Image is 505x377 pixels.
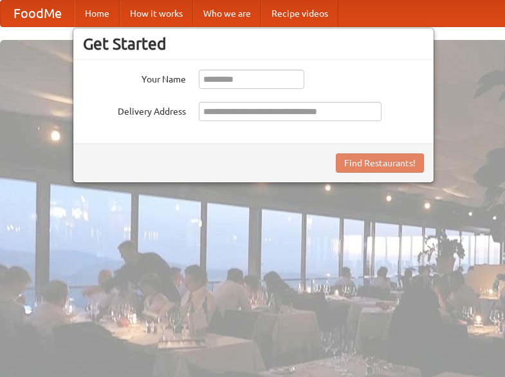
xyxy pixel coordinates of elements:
[193,1,261,26] a: Who we are
[75,1,120,26] a: Home
[261,1,338,26] a: Recipe videos
[83,70,186,86] label: Your Name
[83,102,186,118] label: Delivery Address
[1,1,75,26] a: FoodMe
[83,34,424,53] h3: Get Started
[120,1,193,26] a: How it works
[336,153,424,173] button: Find Restaurants!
